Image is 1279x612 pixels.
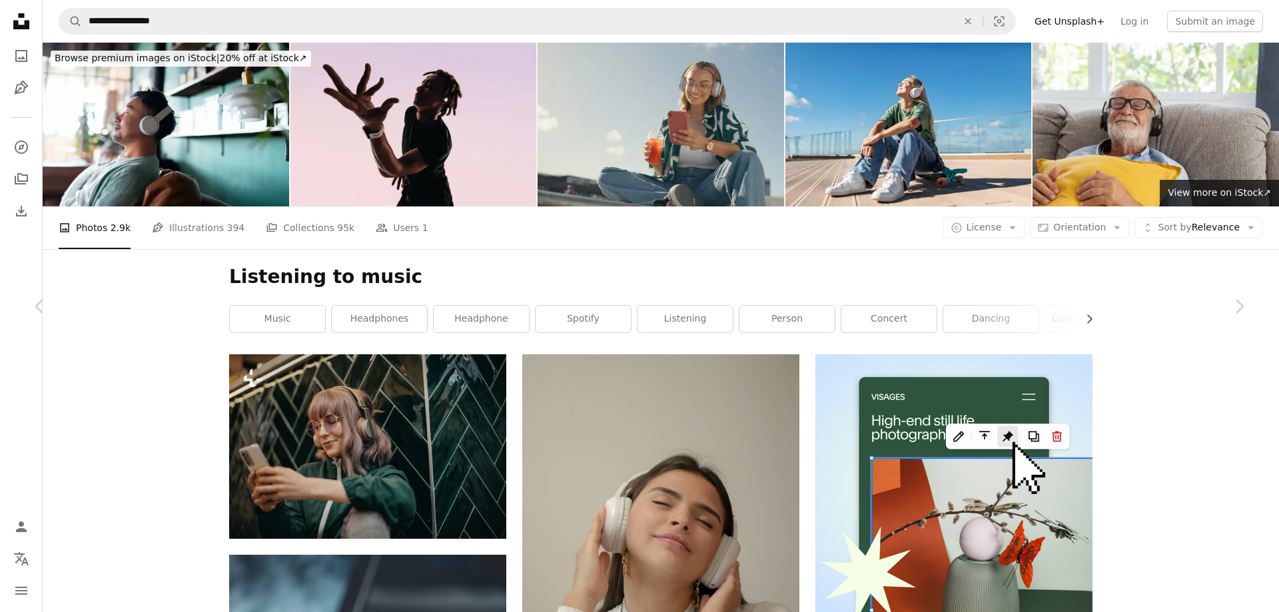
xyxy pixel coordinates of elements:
[230,306,325,332] a: music
[1158,221,1240,234] span: Relevance
[1112,11,1156,32] a: Log in
[8,43,35,69] a: Photos
[8,75,35,101] a: Illustrations
[8,198,35,224] a: Download History
[943,217,1025,238] button: License
[8,545,35,572] button: Language
[536,306,631,332] a: spotify
[8,134,35,160] a: Explore
[953,9,983,34] button: Clear
[1033,43,1279,206] img: Senior retirement man listen to music using headphone feeling happy in his home
[1168,187,1271,198] span: View more on iStock ↗
[43,43,319,75] a: Browse premium images on iStock|20% off at iStock↗
[337,220,354,235] span: 95k
[1199,242,1279,370] a: Next
[229,440,506,452] a: A young woman wearing headphones and enjoying listening to music indoors.
[152,206,244,249] a: Illustrations 394
[8,513,35,540] a: Log in / Sign up
[638,306,733,332] a: listening
[983,9,1015,34] button: Visual search
[8,577,35,604] button: Menu
[434,306,529,332] a: headphone
[841,306,937,332] a: concert
[422,220,428,235] span: 1
[538,43,784,206] img: Young girl, headphones and cellphone in city with cool drink, mobile texting and social media app...
[1027,11,1112,32] a: Get Unsplash+
[1134,217,1263,238] button: Sort byRelevance
[266,206,354,249] a: Collections 95k
[290,43,537,206] img: Expressive gen z male dancing to music with wireless earbuds and smartwatch in studio
[43,43,289,206] img: Young Asian man with eyes closed, enjoying music over headphones while relaxing on the sofa at home
[1045,306,1140,332] a: listening to podcast
[967,222,1002,232] span: License
[8,166,35,192] a: Collections
[1158,222,1191,232] span: Sort by
[59,8,1016,35] form: Find visuals sitewide
[1053,222,1106,232] span: Orientation
[1167,11,1263,32] button: Submit an image
[51,51,311,67] div: 20% off at iStock ↗
[739,306,835,332] a: person
[227,220,245,235] span: 394
[1030,217,1129,238] button: Orientation
[229,354,506,539] img: A young woman wearing headphones and enjoying listening to music indoors.
[55,53,219,63] span: Browse premium images on iStock |
[59,9,82,34] button: Search Unsplash
[332,306,427,332] a: headphones
[785,43,1032,206] img: Mid adult woman skateboarding
[1160,180,1279,206] a: View more on iStock↗
[229,265,1092,289] h1: Listening to music
[943,306,1039,332] a: dancing
[522,556,799,568] a: a woman with her eyes closed holding a phone to her ear
[376,206,428,249] a: Users 1
[1077,306,1092,332] button: scroll list to the right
